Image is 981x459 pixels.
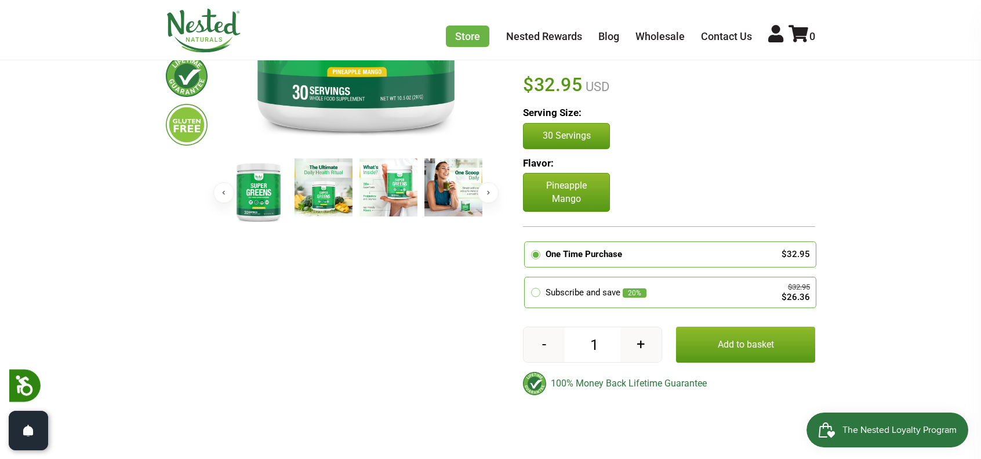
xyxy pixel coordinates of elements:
iframe: Button to open loyalty program pop-up [806,413,969,447]
img: Super Greens - Pineapple Mango [230,158,288,225]
span: $32.95 [523,72,583,97]
a: Wholesale [635,30,685,42]
button: Previous [213,182,234,203]
b: Flavor: [523,157,554,169]
p: Pineapple Mango [523,173,610,212]
span: 0 [809,30,815,42]
p: 30 Servings [535,129,598,142]
img: Nested Naturals [166,9,241,53]
span: USD [583,79,609,94]
div: 100% Money Back Lifetime Guarantee [523,372,815,395]
a: Blog [598,30,619,42]
button: Next [478,182,499,203]
img: Super Greens - Pineapple Mango [359,158,417,216]
button: 30 Servings [523,123,610,149]
a: 0 [789,30,815,42]
a: Contact Us [701,30,752,42]
img: Super Greens - Pineapple Mango [295,158,353,216]
a: Nested Rewards [506,30,582,42]
img: lifetimeguarantee [166,55,208,97]
a: Store [446,26,489,47]
button: + [620,327,662,362]
img: badge-lifetimeguarantee-color.svg [523,372,546,395]
b: Serving Size: [523,107,582,118]
button: - [524,327,565,362]
img: glutenfree [166,104,208,146]
button: Open [9,411,48,450]
button: Add to basket [676,327,815,363]
img: Super Greens - Pineapple Mango [424,158,482,216]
